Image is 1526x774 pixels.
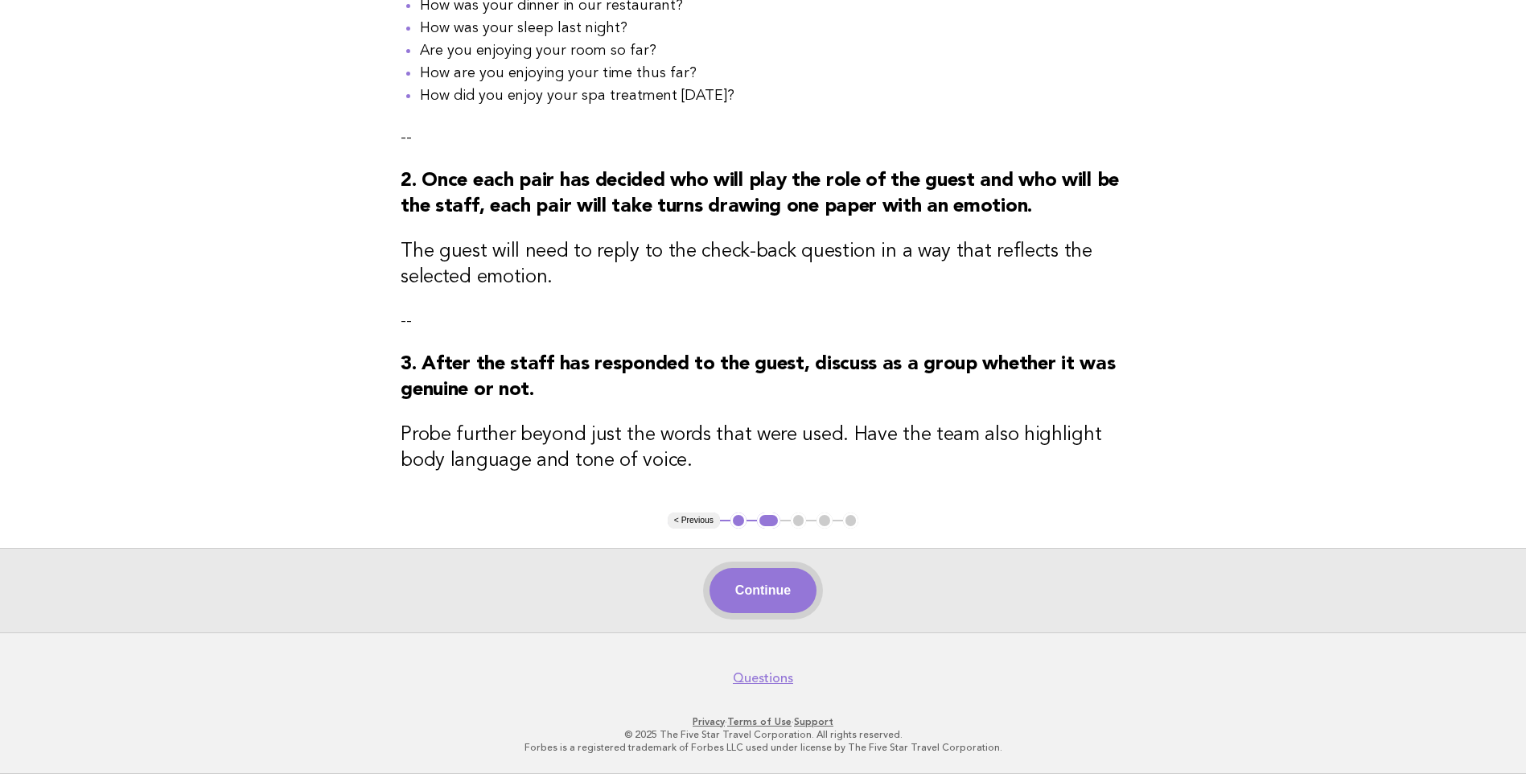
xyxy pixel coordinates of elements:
a: Privacy [693,716,725,727]
a: Questions [733,670,793,686]
li: Are you enjoying your room so far? [420,39,1125,62]
button: 2 [757,513,780,529]
button: Continue [710,568,816,613]
p: © 2025 The Five Star Travel Corporation. All rights reserved. [271,728,1256,741]
strong: 2. Once each pair has decided who will play the role of the guest and who will be the staff, each... [401,171,1119,216]
h3: Probe further beyond just the words that were used. Have the team also highlight body language an... [401,422,1125,474]
li: How was your sleep last night? [420,17,1125,39]
a: Support [794,716,833,727]
li: How did you enjoy your spa treatment [DATE]? [420,84,1125,107]
button: 1 [730,513,747,529]
p: · · [271,715,1256,728]
li: How are you enjoying your time thus far? [420,62,1125,84]
p: -- [401,126,1125,149]
button: < Previous [668,513,720,529]
a: Terms of Use [727,716,792,727]
strong: 3. After the staff has responded to the guest, discuss as a group whether it was genuine or not. [401,355,1115,400]
h3: The guest will need to reply to the check-back question in a way that reflects the selected emotion. [401,239,1125,290]
p: -- [401,310,1125,332]
p: Forbes is a registered trademark of Forbes LLC used under license by The Five Star Travel Corpora... [271,741,1256,754]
